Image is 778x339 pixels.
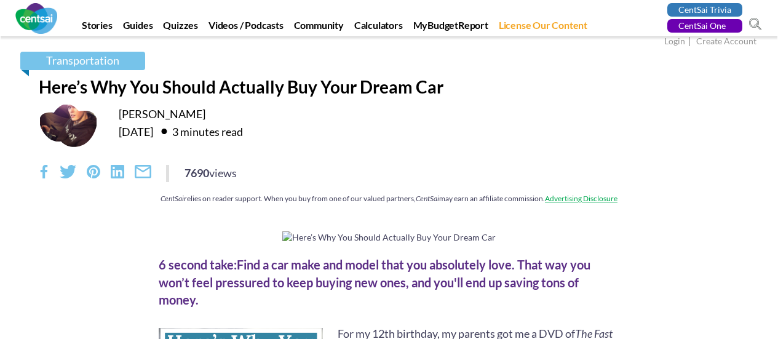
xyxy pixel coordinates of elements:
a: Transportation [20,52,145,70]
div: relies on reader support. When you buy from one of our valued partners, may earn an affiliate com... [39,193,740,204]
a: Quizzes [159,19,202,36]
a: Advertising Disclosure [545,194,617,203]
time: [DATE] [119,125,153,138]
a: Login [664,36,685,49]
div: Find a car make and model that you absolutely love. That way you won’t feel pressured to keep buy... [159,256,620,309]
em: CentSai [416,194,439,203]
div: 3 minutes read [155,121,243,141]
div: 7690 [185,165,237,181]
a: Videos / Podcasts [204,19,288,36]
h1: Here’s Why You Should Actually Buy Your Dream Car [39,76,740,97]
a: Community [290,19,348,36]
img: Here’s Why You Should Actually Buy Your Dream Car [282,231,496,244]
a: Calculators [350,19,407,36]
a: Create Account [696,36,756,49]
img: CentSai [15,3,57,34]
a: [PERSON_NAME] [119,107,205,121]
a: Stories [77,19,117,36]
span: 6 second take: [159,257,237,272]
em: CentSai [161,194,184,203]
a: CentSai Trivia [667,3,742,17]
a: License Our Content [494,19,592,36]
a: MyBudgetReport [409,19,493,36]
span: views [209,166,237,180]
a: CentSai One [667,19,742,33]
span: | [687,34,694,49]
a: Guides [119,19,157,36]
